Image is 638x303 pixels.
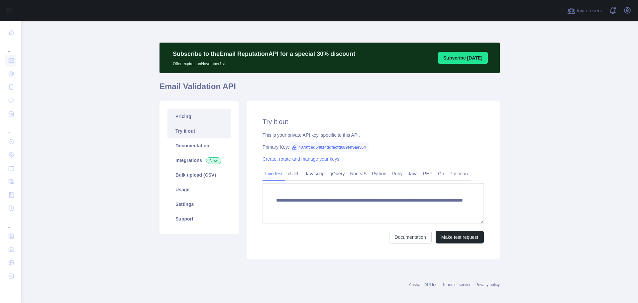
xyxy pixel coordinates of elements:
p: Offer expires on November 1st. [173,59,355,67]
div: Primary Key: [263,144,484,150]
button: Subscribe [DATE] [438,52,488,64]
button: Make test request [436,231,484,243]
a: Go [435,168,447,179]
a: PHP [420,168,435,179]
a: Ruby [389,168,405,179]
a: Privacy policy [476,282,500,287]
a: Javascript [302,168,328,179]
button: Invite users [566,5,603,16]
p: Subscribe to the Email Reputation API for a special 30 % discount [173,49,355,59]
a: Support [167,212,231,226]
div: ... [5,121,16,134]
div: ... [5,40,16,53]
a: Documentation [167,138,231,153]
a: Integrations New [167,153,231,168]
a: Try it out [167,124,231,138]
span: 407afced54014ddfacfd689f4f6ae554 [289,142,369,152]
a: Python [369,168,389,179]
a: Postman [447,168,471,179]
a: Live test [263,168,285,179]
span: New [206,157,221,164]
a: Bulk upload (CSV) [167,168,231,182]
div: This is your private API key, specific to this API. [263,132,484,138]
div: ... [5,216,16,229]
a: Abstract API Inc. [409,282,439,287]
a: Terms of service [442,282,471,287]
a: Settings [167,197,231,212]
a: Usage [167,182,231,197]
a: cURL [285,168,302,179]
a: Create, rotate and manage your keys [263,156,339,162]
a: NodeJS [347,168,369,179]
h1: Email Validation API [159,81,500,97]
a: jQuery [328,168,347,179]
span: Invite users [577,7,602,15]
h2: Try it out [263,117,484,126]
a: Documentation [389,231,432,243]
a: Java [405,168,421,179]
a: Pricing [167,109,231,124]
